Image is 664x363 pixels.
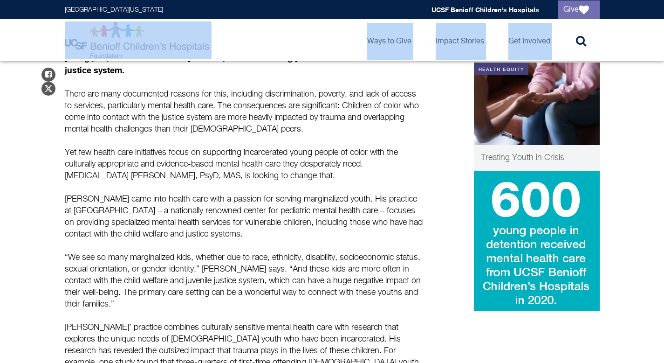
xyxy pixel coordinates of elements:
[474,63,600,145] img: Our substance use clinic helps teens battling addiction – without stigma
[65,89,424,135] p: There are many documented reasons for this, including discrimination, poverty, and lack of access...
[474,63,529,75] div: Health Equity
[65,252,424,310] p: “We see so many marginalized kids, whether due to race, ethnicity, disability, socioeconomic stat...
[65,7,163,13] a: [GEOGRAPHIC_DATA][US_STATE]
[65,194,424,240] p: [PERSON_NAME] came into health care with a passion for serving marginalized youth. His practice a...
[474,171,600,311] img: young people in detention received mental health care from UCSF Benioff Children’s Hospitals in 2...
[65,21,212,59] img: Logo for UCSF Benioff Children's Hospitals Foundation
[558,0,600,19] a: Give
[428,19,492,61] a: Impact Stories
[481,154,564,162] span: Treating Youth in Crisis
[474,63,600,171] a: Health Equity Our substance use clinic helps teens battling addiction – without stigma Treating Y...
[501,19,558,61] a: Get Involved
[431,6,539,14] a: UCSF Benioff Children's Hospitals
[65,147,424,182] p: Yet few health care initiatives focus on supporting incarcerated young people of color with the c...
[360,19,419,61] a: Ways to Give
